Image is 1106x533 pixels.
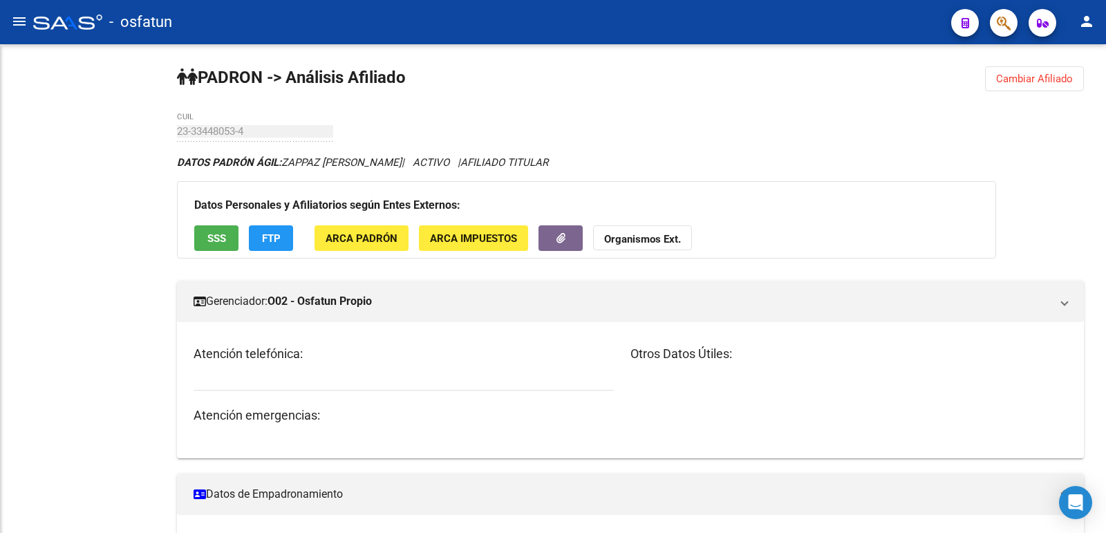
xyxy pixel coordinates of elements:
button: Organismos Ext. [593,225,692,251]
mat-icon: menu [11,13,28,30]
button: ARCA Padrón [315,225,409,251]
mat-icon: person [1078,13,1095,30]
strong: Organismos Ext. [604,233,681,245]
h3: Atención telefónica: [194,344,614,364]
button: SSS [194,225,238,251]
strong: O02 - Osfatun Propio [268,294,372,309]
h3: Datos Personales y Afiliatorios según Entes Externos: [194,196,979,215]
span: SSS [207,232,226,245]
mat-panel-title: Gerenciador: [194,294,1051,309]
span: AFILIADO TITULAR [460,156,548,169]
h3: Atención emergencias: [194,406,614,425]
mat-expansion-panel-header: Gerenciador:O02 - Osfatun Propio [177,281,1084,322]
span: FTP [262,232,281,245]
strong: DATOS PADRÓN ÁGIL: [177,156,281,169]
button: ARCA Impuestos [419,225,528,251]
span: - osfatun [109,7,172,37]
div: Gerenciador:O02 - Osfatun Propio [177,322,1084,458]
strong: PADRON -> Análisis Afiliado [177,68,406,87]
h3: Otros Datos Útiles: [630,344,1067,364]
span: ARCA Padrón [326,232,397,245]
button: FTP [249,225,293,251]
mat-expansion-panel-header: Datos de Empadronamiento [177,474,1084,515]
mat-panel-title: Datos de Empadronamiento [194,487,1051,502]
div: Open Intercom Messenger [1059,486,1092,519]
span: ARCA Impuestos [430,232,517,245]
i: | ACTIVO | [177,156,548,169]
button: Cambiar Afiliado [985,66,1084,91]
span: Cambiar Afiliado [996,73,1073,85]
span: ZAPPAZ [PERSON_NAME] [177,156,402,169]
